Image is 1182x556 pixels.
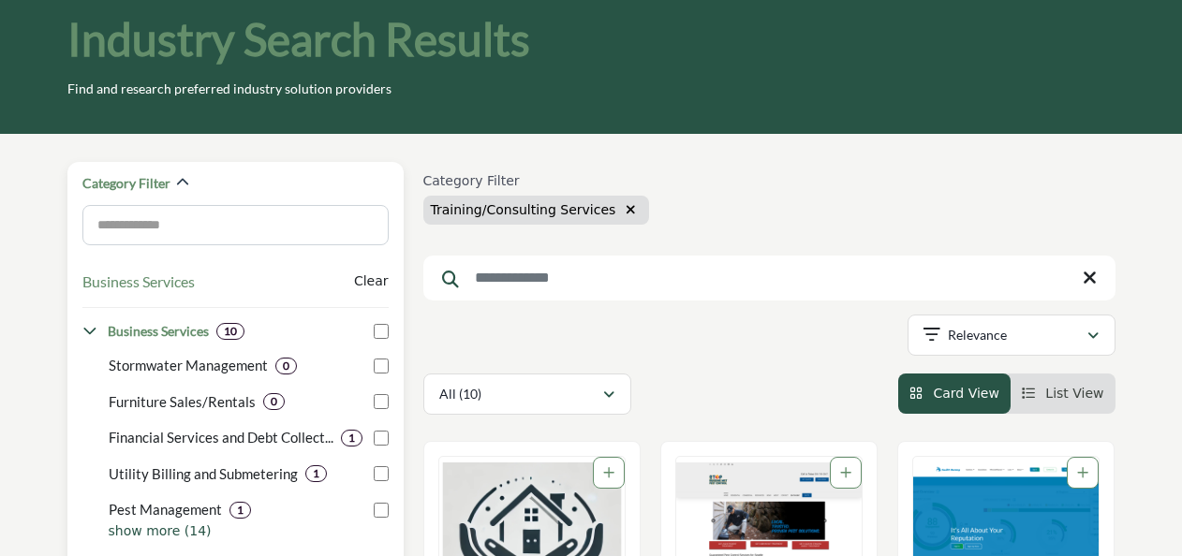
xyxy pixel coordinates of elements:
b: 1 [313,467,319,480]
h2: Category Filter [82,174,170,193]
div: 0 Results For Stormwater Management [275,358,297,374]
input: Select Pest Management checkbox [374,503,389,518]
h4: Business Services: Solutions to enhance operations, streamline processes, and support financial a... [108,322,209,341]
a: Add To List [603,465,614,480]
div: 1 Results For Utility Billing and Submetering [305,465,327,482]
div: 10 Results For Business Services [216,323,244,340]
p: Financial Services and Debt Collection: Financial management services, including debt recovery so... [109,427,333,448]
li: Card View [898,373,1011,414]
div: 0 Results For Furniture Sales/Rentals [263,393,285,410]
span: List View [1045,386,1103,401]
b: 1 [237,504,244,517]
a: Add To List [840,465,851,480]
p: Utility Billing and Submetering: Billing and metering systems for utilities in managed properties. [109,463,298,485]
input: Select Business Services checkbox [374,324,389,339]
b: 0 [271,395,277,408]
p: Furniture Sales/Rentals: Sales and rental solutions for furniture in residential or commercial pr... [109,391,256,413]
p: All (10) [439,385,481,403]
input: Search Keyword [423,256,1116,300]
input: Select Financial Services and Debt Collection checkbox [374,431,389,446]
input: Search Category [82,205,389,245]
button: Relevance [908,315,1116,356]
button: All (10) [423,373,631,415]
b: 1 [348,432,355,445]
h1: Industry Search Results [67,10,530,68]
button: Business Services [82,271,195,293]
input: Select Furniture Sales/Rentals checkbox [374,394,389,409]
input: Select Utility Billing and Submetering checkbox [374,466,389,481]
div: 1 Results For Pest Management [229,502,251,519]
li: List View [1011,373,1116,414]
b: 10 [224,325,237,338]
buton: Clear [354,271,389,291]
input: Select Stormwater Management checkbox [374,358,389,373]
a: View List [1022,386,1104,401]
p: Find and research preferred industry solution providers [67,80,392,98]
p: show more (14) [109,521,389,541]
b: 0 [283,359,289,373]
h6: Category Filter [423,173,649,189]
a: View Card [909,386,999,401]
p: Relevance [948,326,1007,344]
div: 1 Results For Financial Services and Debt Collection [341,430,362,446]
span: Card View [933,386,998,401]
p: Pest Management: Comprehensive pest control services for properties. [109,499,222,520]
p: Stormwater Management: Management and planning of stormwater systems and compliance. [109,355,268,376]
a: Add To List [1077,465,1088,480]
span: Training/Consulting Services [431,202,616,217]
